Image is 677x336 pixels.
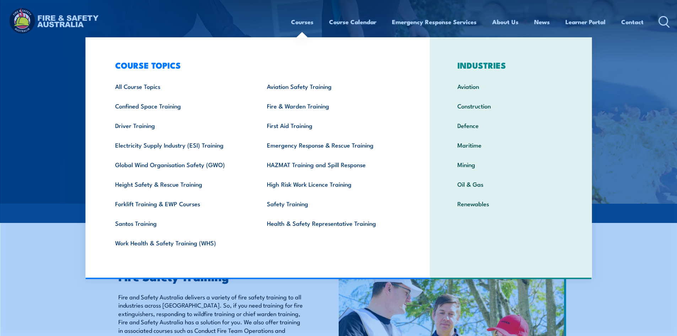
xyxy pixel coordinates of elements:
[446,60,575,70] h3: INDUSTRIES
[256,194,408,213] a: Safety Training
[329,12,376,31] a: Course Calendar
[104,233,256,252] a: Work Health & Safety Training (WHS)
[446,96,575,116] a: Construction
[104,76,256,96] a: All Course Topics
[256,76,408,96] a: Aviation Safety Training
[446,155,575,174] a: Mining
[446,174,575,194] a: Oil & Gas
[104,60,408,70] h3: COURSE TOPICS
[534,12,550,31] a: News
[621,12,644,31] a: Contact
[118,271,306,281] h2: Fire Safety Training
[256,96,408,116] a: Fire & Warden Training
[446,76,575,96] a: Aviation
[104,96,256,116] a: Confined Space Training
[256,116,408,135] a: First Aid Training
[492,12,519,31] a: About Us
[104,135,256,155] a: Electricity Supply Industry (ESI) Training
[392,12,477,31] a: Emergency Response Services
[446,135,575,155] a: Maritime
[256,213,408,233] a: Health & Safety Representative Training
[291,12,313,31] a: Courses
[565,12,606,31] a: Learner Portal
[104,213,256,233] a: Santos Training
[104,194,256,213] a: Forklift Training & EWP Courses
[256,135,408,155] a: Emergency Response & Rescue Training
[256,155,408,174] a: HAZMAT Training and Spill Response
[446,116,575,135] a: Defence
[104,155,256,174] a: Global Wind Organisation Safety (GWO)
[256,174,408,194] a: High Risk Work Licence Training
[446,194,575,213] a: Renewables
[104,116,256,135] a: Driver Training
[104,174,256,194] a: Height Safety & Rescue Training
